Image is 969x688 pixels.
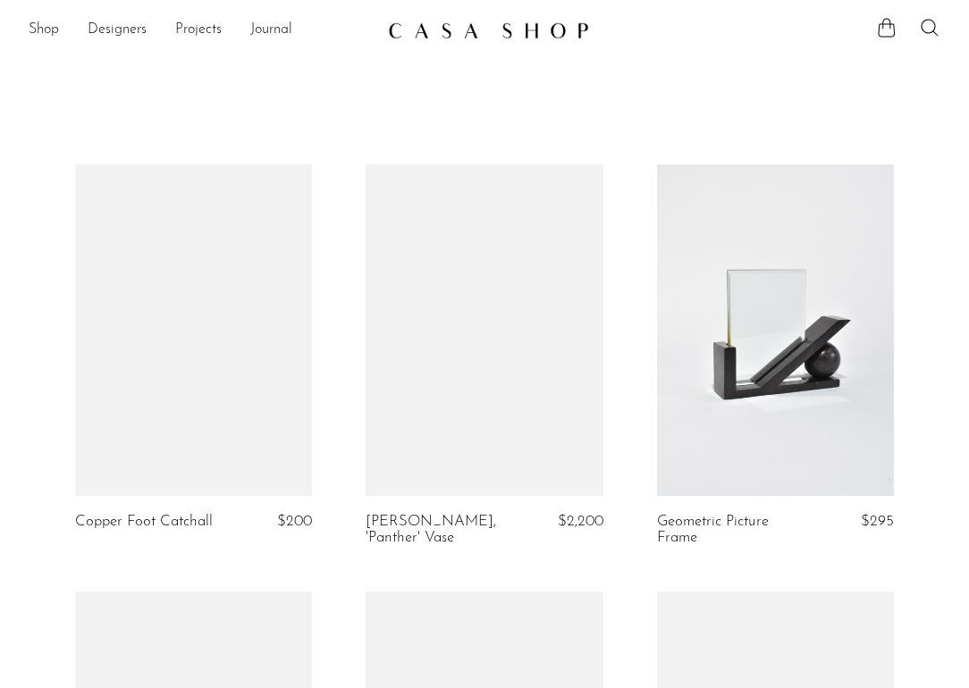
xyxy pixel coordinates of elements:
[366,514,521,547] a: [PERSON_NAME], 'Panther' Vase
[861,514,894,529] span: $295
[29,19,59,42] a: Shop
[250,19,292,42] a: Journal
[75,514,213,530] a: Copper Foot Catchall
[88,19,147,42] a: Designers
[558,514,603,529] span: $2,200
[277,514,312,529] span: $200
[657,514,813,547] a: Geometric Picture Frame
[29,15,374,46] nav: Desktop navigation
[29,15,374,46] ul: NEW HEADER MENU
[175,19,222,42] a: Projects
